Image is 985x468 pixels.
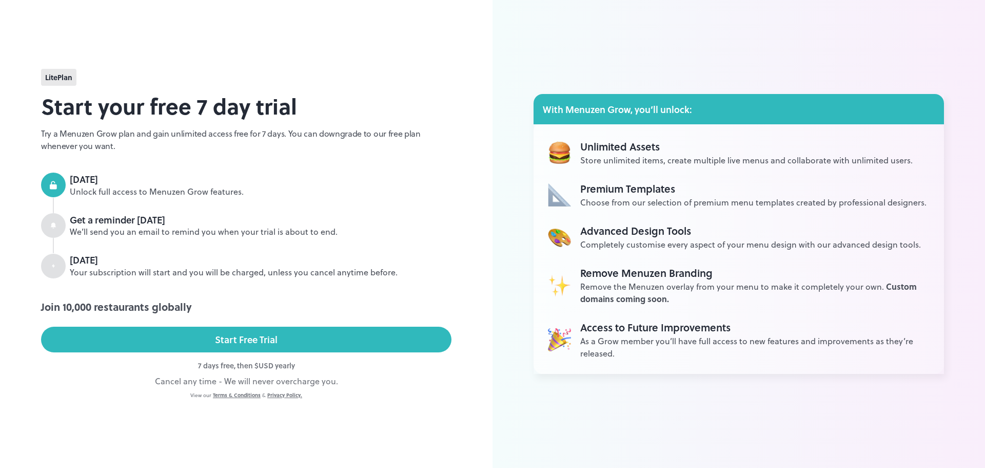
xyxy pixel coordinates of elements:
div: Remove Menuzen Branding [580,265,930,280]
div: Completely customise every aspect of your menu design with our advanced design tools. [580,238,921,251]
a: Privacy Policy. [267,391,302,399]
div: View our & [41,391,451,399]
div: 7 days free, then $ USD yearly [41,360,451,371]
img: Unlimited Assets [548,141,571,164]
div: Join 10,000 restaurants globally [41,299,451,314]
div: [DATE] [70,253,451,267]
div: Store unlimited items, create multiple live menus and collaborate with unlimited users. [580,154,913,166]
img: Unlimited Assets [548,273,571,296]
span: Custom domains coming soon. [580,280,917,305]
button: Start Free Trial [41,327,451,352]
img: Unlimited Assets [548,183,571,206]
div: Choose from our selection of premium menu templates created by professional designers. [580,196,927,209]
p: Try a Menuzen Grow plan and gain unlimited access free for 7 days. You can downgrade to our free ... [41,127,451,152]
div: Cancel any time - We will never overcharge you. [41,375,451,387]
div: As a Grow member you’ll have full access to new features and improvements as they’re released. [580,335,930,360]
div: Unlock full access to Menuzen Grow features. [70,186,451,198]
div: Your subscription will start and you will be charged, unless you cancel anytime before. [70,267,451,278]
div: With Menuzen Grow, you’ll unlock: [534,94,944,124]
img: Unlimited Assets [548,328,571,351]
div: Unlimited Assets [580,139,913,154]
div: Access to Future Improvements [580,320,930,335]
div: [DATE] [70,173,451,186]
div: Start Free Trial [215,332,278,347]
div: Advanced Design Tools [580,223,921,238]
div: We’ll send you an email to remind you when your trial is about to end. [70,226,451,238]
div: Remove the Menuzen overlay from your menu to make it completely your own. [580,280,930,305]
div: Premium Templates [580,181,927,196]
img: Unlimited Assets [548,225,571,248]
div: Get a reminder [DATE] [70,213,451,227]
h2: Start your free 7 day trial [41,90,451,122]
span: lite Plan [45,72,72,83]
a: Terms & Conditions [213,391,261,399]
